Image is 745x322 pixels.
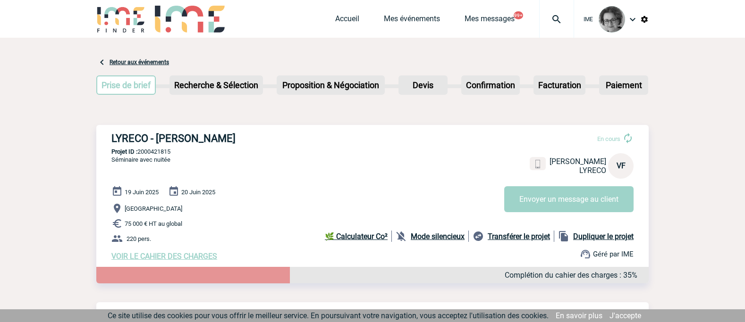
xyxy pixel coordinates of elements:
[597,135,620,142] span: En cours
[411,232,465,241] b: Mode silencieux
[399,76,447,94] p: Devis
[550,157,606,166] span: [PERSON_NAME]
[514,11,523,19] button: 99+
[534,76,585,94] p: Facturation
[580,248,591,260] img: support.png
[170,76,262,94] p: Recherche & Sélection
[593,250,634,258] span: Géré par IME
[579,166,606,175] span: LYRECO
[108,311,549,320] span: Ce site utilise des cookies pour vous offrir le meilleur service. En poursuivant votre navigation...
[462,76,519,94] p: Confirmation
[125,205,182,212] span: [GEOGRAPHIC_DATA]
[110,59,169,66] a: Retour aux événements
[325,231,392,242] a: 🌿 Calculateur Co²
[125,220,182,227] span: 75 000 € HT au global
[504,186,634,212] button: Envoyer un message au client
[111,132,395,144] h3: LYRECO - [PERSON_NAME]
[96,6,145,33] img: IME-Finder
[465,14,515,27] a: Mes messages
[558,231,569,242] img: file_copy-black-24dp.png
[610,311,641,320] a: J'accepte
[600,76,647,94] p: Paiement
[556,311,602,320] a: En savoir plus
[573,232,634,241] b: Dupliquer le projet
[181,189,215,196] span: 20 Juin 2025
[533,160,542,168] img: portable.png
[599,6,625,33] img: 101028-0.jpg
[111,148,137,155] b: Projet ID :
[127,235,151,242] span: 220 pers.
[488,232,550,241] b: Transférer le projet
[617,161,626,170] span: VF
[384,14,440,27] a: Mes événements
[125,189,159,196] span: 19 Juin 2025
[97,76,155,94] p: Prise de brief
[335,14,359,27] a: Accueil
[111,156,170,163] span: Séminaire avec nuitée
[278,76,384,94] p: Proposition & Négociation
[584,16,593,23] span: IME
[111,252,217,261] a: VOIR LE CAHIER DES CHARGES
[325,232,388,241] b: 🌿 Calculateur Co²
[96,148,649,155] p: 2000421815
